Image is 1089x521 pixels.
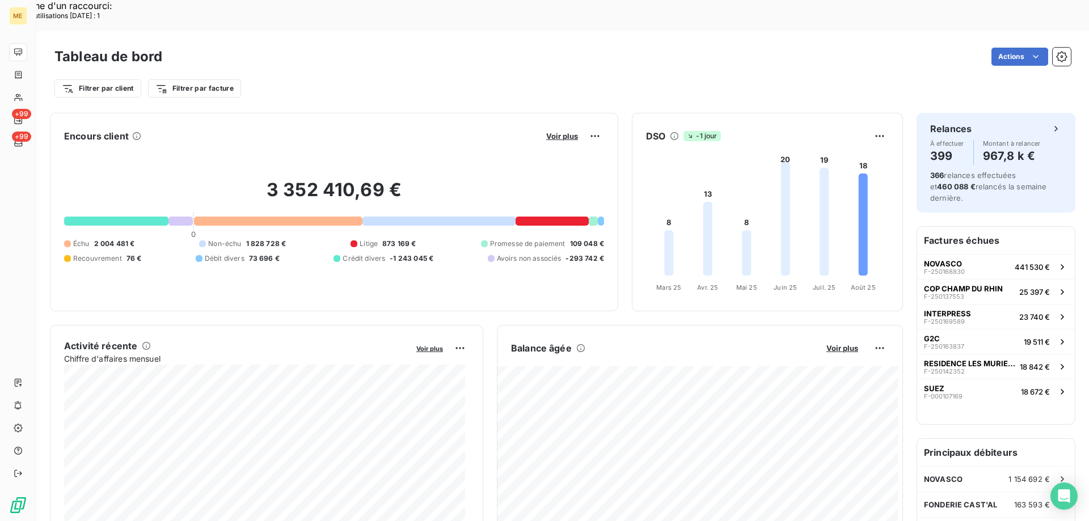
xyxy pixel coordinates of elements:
[1014,500,1050,509] span: 163 593 €
[924,393,963,400] span: F-000107169
[54,46,162,67] h3: Tableau de bord
[924,259,962,268] span: NOVASCO
[917,379,1075,404] button: SUEZF-00010716918 672 €
[490,239,565,249] span: Promesse de paiement
[64,353,408,365] span: Chiffre d'affaires mensuel
[205,253,244,264] span: Débit divers
[390,253,433,264] span: -1 243 045 €
[917,439,1075,466] h6: Principaux débiteurs
[924,309,971,318] span: INTERPRESS
[924,343,964,350] span: F-250163837
[9,111,27,129] a: +99
[917,304,1075,329] button: INTERPRESSF-25016958923 740 €
[126,253,142,264] span: 76 €
[924,268,965,275] span: F-250168830
[73,239,90,249] span: Échu
[813,283,835,291] tspan: Juil. 25
[249,253,280,264] span: 73 696 €
[930,122,972,135] h6: Relances
[1015,262,1050,272] span: 441 530 €
[683,131,720,141] span: -1 jour
[917,329,1075,354] button: G2CF-25016383719 511 €
[497,253,562,264] span: Avoirs non associés
[917,279,1075,304] button: COP CHAMP DU RHINF-25013755325 397 €
[851,283,876,291] tspan: Août 25
[924,500,997,509] span: FONDERIE CAST'AL
[54,79,141,98] button: Filtrer par client
[64,129,129,143] h6: Encours client
[546,132,578,141] span: Voir plus
[924,318,965,325] span: F-250169589
[416,345,443,353] span: Voir plus
[646,129,665,143] h6: DSO
[924,293,964,300] span: F-250137553
[94,239,135,249] span: 2 004 481 €
[917,254,1075,279] button: NOVASCOF-250168830441 530 €
[823,343,862,353] button: Voir plus
[73,253,122,264] span: Recouvrement
[924,284,1003,293] span: COP CHAMP DU RHIN
[774,283,797,291] tspan: Juin 25
[9,496,27,514] img: Logo LeanPay
[983,140,1041,147] span: Montant à relancer
[983,147,1041,165] h4: 967,8 k €
[208,239,241,249] span: Non-échu
[12,109,31,119] span: +99
[570,239,604,249] span: 109 048 €
[937,182,975,191] span: 460 088 €
[930,171,1047,202] span: relances effectuées et relancés la semaine dernière.
[924,368,965,375] span: F-250142352
[917,354,1075,379] button: RESIDENCE LES MURIERSF-25014235218 842 €
[1008,475,1050,484] span: 1 154 692 €
[9,134,27,152] a: +99
[1050,482,1078,510] div: Open Intercom Messenger
[656,283,681,291] tspan: Mars 25
[924,359,1015,368] span: RESIDENCE LES MURIERS
[191,230,196,239] span: 0
[991,48,1048,66] button: Actions
[64,179,604,213] h2: 3 352 410,69 €
[930,140,964,147] span: À effectuer
[924,334,940,343] span: G2C
[930,171,944,180] span: 366
[930,147,964,165] h4: 399
[565,253,604,264] span: -293 742 €
[924,384,944,393] span: SUEZ
[543,131,581,141] button: Voir plus
[826,344,858,353] span: Voir plus
[148,79,241,98] button: Filtrer par facture
[413,343,446,353] button: Voir plus
[1019,312,1050,321] span: 23 740 €
[917,227,1075,254] h6: Factures échues
[1019,287,1050,296] span: 25 397 €
[64,339,137,353] h6: Activité récente
[382,239,416,249] span: 873 169 €
[343,253,385,264] span: Crédit divers
[1020,362,1050,371] span: 18 842 €
[736,283,757,291] tspan: Mai 25
[360,239,378,249] span: Litige
[1021,387,1050,396] span: 18 672 €
[511,341,572,355] h6: Balance âgée
[1024,337,1050,346] span: 19 511 €
[246,239,286,249] span: 1 828 728 €
[12,132,31,142] span: +99
[924,475,963,484] span: NOVASCO
[697,283,718,291] tspan: Avr. 25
